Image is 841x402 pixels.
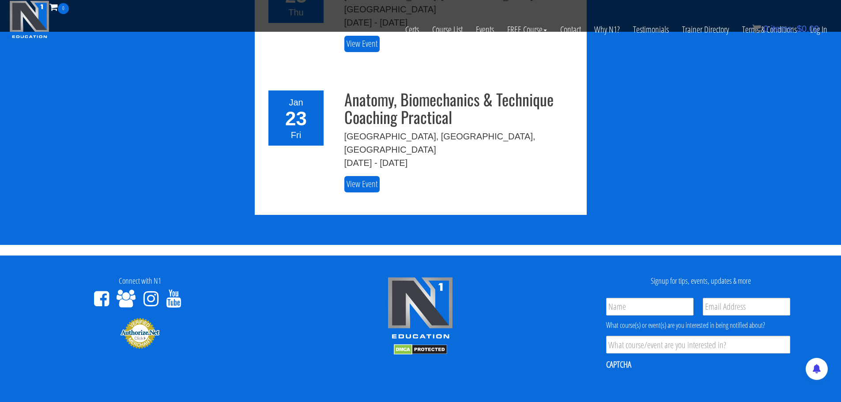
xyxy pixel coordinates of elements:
div: What course(s) or event(s) are you interested in being notified about? [606,320,790,331]
img: DMCA.com Protection Status [394,344,447,355]
input: Email Address [703,298,790,316]
h4: Signup for tips, events, updates & more [567,277,834,286]
a: Testimonials [626,14,675,45]
a: Course List [426,14,469,45]
a: Events [469,14,501,45]
a: 0 items: $0.00 [752,24,819,34]
a: Certs [399,14,426,45]
span: $ [797,24,802,34]
input: What course/event are you interested in? [606,336,790,353]
div: 23 [274,109,318,128]
a: FREE Course [501,14,554,45]
span: items: [771,24,794,34]
span: 0 [58,3,69,14]
a: Trainer Directory [675,14,735,45]
span: 0 [763,24,768,34]
a: Log In [803,14,834,45]
a: View Event [344,176,380,192]
a: Terms & Conditions [735,14,803,45]
h3: Anatomy, Biomechanics & Technique Coaching Practical [344,90,580,125]
div: Fri [274,128,318,142]
a: 0 [49,1,69,13]
h4: Connect with N1 [7,277,274,286]
img: icon11.png [752,24,761,33]
input: Name [606,298,694,316]
img: Authorize.Net Merchant - Click to Verify [120,317,160,349]
img: n1-education [9,0,49,40]
a: Contact [554,14,588,45]
div: Jan [274,96,318,109]
div: [DATE] - [DATE] [344,156,580,169]
div: [GEOGRAPHIC_DATA], [GEOGRAPHIC_DATA], [GEOGRAPHIC_DATA] [344,130,580,156]
bdi: 0.00 [797,24,819,34]
label: CAPTCHA [606,359,631,370]
img: n1-edu-logo [387,277,453,342]
a: Why N1? [588,14,626,45]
